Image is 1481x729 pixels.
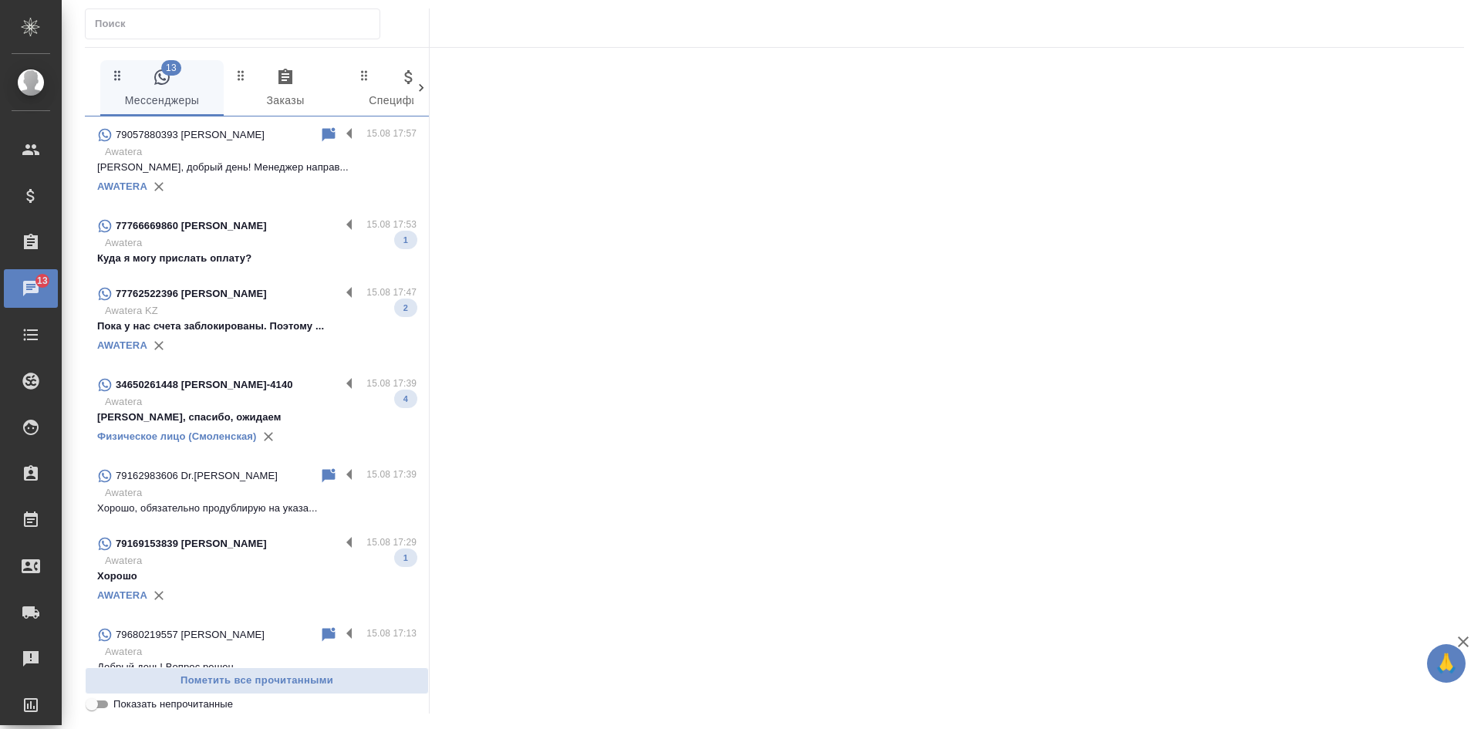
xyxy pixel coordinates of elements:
p: 79680219557 [PERSON_NAME] [116,627,265,643]
p: Awatera [105,144,417,160]
p: Awatera [105,394,417,410]
a: 13 [4,269,58,308]
p: 34650261448 [PERSON_NAME]-4140 [116,377,293,393]
p: Хорошо [97,569,417,584]
p: 15.08 17:53 [366,217,417,232]
span: 13 [28,273,57,289]
button: Пометить все прочитанными [85,667,429,694]
input: Поиск [95,13,380,35]
p: Добрый день! Вопрос решен. [97,660,417,675]
p: 15.08 17:13 [366,626,417,641]
p: 15.08 17:57 [366,126,417,141]
p: 77762522396 [PERSON_NAME] [116,286,267,302]
p: 77766669860 [PERSON_NAME] [116,218,267,234]
div: 79057880393 [PERSON_NAME]15.08 17:57Awatera[PERSON_NAME], добрый день! Менеджер направ...AWATERA [85,116,429,208]
span: 1 [394,232,417,248]
p: Куда я могу прислать оплату? [97,251,417,266]
button: Удалить привязку [257,425,280,448]
p: Awatera [105,553,417,569]
p: 79057880393 [PERSON_NAME] [116,127,265,143]
span: Спецификации [356,68,461,110]
span: Показать непрочитанные [113,697,233,712]
p: 79169153839 [PERSON_NAME] [116,536,267,552]
div: 77766669860 [PERSON_NAME]15.08 17:53AwateraКуда я могу прислать оплату?1 [85,208,429,275]
span: 2 [394,300,417,316]
div: Пометить непрочитанным [319,467,338,485]
p: Пока у нас счета заблокированы. Поэтому ... [97,319,417,334]
p: Хорошо, обязательно продублирую на указа... [97,501,417,516]
p: Awatera [105,485,417,501]
div: Пометить непрочитанным [319,126,338,144]
a: Физическое лицо (Смоленская) [97,430,257,442]
button: Удалить привязку [147,175,170,198]
p: 79162983606 Dr.[PERSON_NAME] [116,468,278,484]
svg: Зажми и перетащи, чтобы поменять порядок вкладок [110,68,125,83]
p: 15.08 17:39 [366,376,417,391]
div: 79169153839 [PERSON_NAME]15.08 17:29AwateraХорошо1AWATERA [85,525,429,616]
p: Awatera [105,235,417,251]
a: AWATERA [97,181,147,192]
button: Удалить привязку [147,334,170,357]
p: Awatera KZ [105,303,417,319]
button: Удалить привязку [147,584,170,607]
span: Заказы [233,68,338,110]
p: [PERSON_NAME], спасибо, ожидаем [97,410,417,425]
div: Пометить непрочитанным [319,626,338,644]
svg: Зажми и перетащи, чтобы поменять порядок вкладок [234,68,248,83]
p: 15.08 17:39 [366,467,417,482]
span: 🙏 [1433,647,1459,680]
a: AWATERA [97,339,147,351]
div: 79680219557 [PERSON_NAME]15.08 17:13AwateraДобрый день! Вопрос решен.AWATERA [85,616,429,707]
svg: Зажми и перетащи, чтобы поменять порядок вкладок [357,68,372,83]
p: [PERSON_NAME], добрый день! Менеджер направ... [97,160,417,175]
p: 15.08 17:29 [366,535,417,550]
div: 79162983606 Dr.[PERSON_NAME]15.08 17:39AwateraХорошо, обязательно продублирую на указа... [85,457,429,525]
div: 77762522396 [PERSON_NAME]15.08 17:47Awatera KZПока у нас счета заблокированы. Поэтому ...2AWATERA [85,275,429,366]
span: Мессенджеры [110,68,214,110]
button: 🙏 [1427,644,1466,683]
p: 15.08 17:47 [366,285,417,300]
span: 13 [161,60,181,76]
span: 4 [394,391,417,407]
div: 34650261448 [PERSON_NAME]-414015.08 17:39Awatera[PERSON_NAME], спасибо, ожидаем4Физическое лицо (... [85,366,429,457]
span: 1 [394,550,417,565]
span: Пометить все прочитанными [93,672,420,690]
p: Awatera [105,644,417,660]
a: AWATERA [97,589,147,601]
